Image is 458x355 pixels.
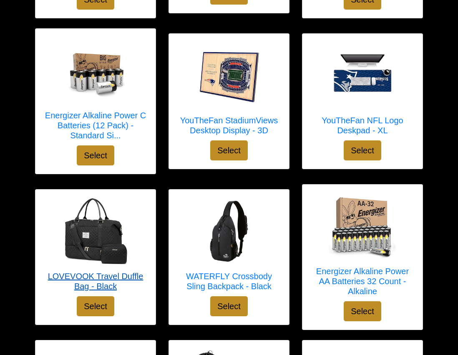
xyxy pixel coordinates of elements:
a: Energizer Alkaline Power C Batteries (12 Pack) - Standard Size Energizer Alkaline Power C Batteri... [44,37,147,145]
button: Select [210,140,248,160]
h5: Energizer Alkaline Power AA Batteries 32 Count - Alkaline [311,266,414,296]
a: YouTheFan NFL Logo Deskpad - XL YouTheFan NFL Logo Deskpad - XL [311,42,414,140]
a: YouTheFan StadiumViews Desktop Display - 3D YouTheFan StadiumViews Desktop Display - 3D [177,42,281,140]
a: Energizer Alkaline Power AA Batteries 32 Count - Alkaline Energizer Alkaline Power AA Batteries 3... [311,193,414,301]
img: WATERFLY Crossbody Sling Backpack - Black [196,198,262,265]
h5: YouTheFan NFL Logo Deskpad - XL [311,115,414,135]
img: YouTheFan NFL Logo Deskpad - XL [329,42,396,109]
img: LOVEVOOK Travel Duffle Bag - Black [62,198,129,265]
button: Select [210,296,248,316]
a: WATERFLY Crossbody Sling Backpack - Black WATERFLY Crossbody Sling Backpack - Black [177,198,281,296]
img: YouTheFan StadiumViews Desktop Display - 3D [196,42,262,109]
a: LOVEVOOK Travel Duffle Bag - Black LOVEVOOK Travel Duffle Bag - Black [44,198,147,296]
img: Energizer Alkaline Power AA Batteries 32 Count - Alkaline [329,193,396,260]
h5: Energizer Alkaline Power C Batteries (12 Pack) - Standard Si... [44,110,147,140]
h5: WATERFLY Crossbody Sling Backpack - Black [177,271,281,291]
button: Select [77,296,114,316]
h5: LOVEVOOK Travel Duffle Bag - Black [44,271,147,291]
img: Energizer Alkaline Power C Batteries (12 Pack) - Standard Size [62,37,129,104]
button: Select [344,301,381,321]
button: Select [344,140,381,160]
button: Select [77,145,114,165]
h5: YouTheFan StadiumViews Desktop Display - 3D [177,115,281,135]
